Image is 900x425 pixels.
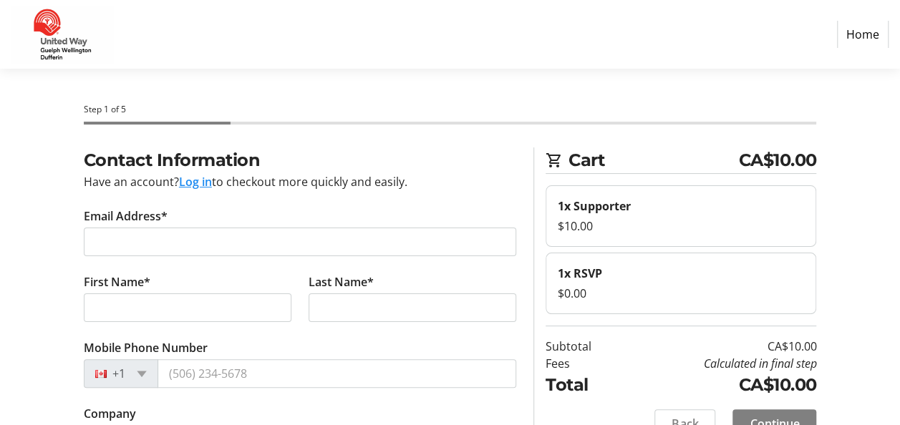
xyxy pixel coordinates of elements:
[84,103,817,116] div: Step 1 of 5
[558,285,804,302] div: $0.00
[546,338,624,355] td: Subtotal
[624,338,816,355] td: CA$10.00
[84,207,168,225] label: Email Address*
[738,147,816,173] span: CA$10.00
[179,173,212,190] button: Log in
[558,265,602,281] strong: 1x RSVP
[568,147,738,173] span: Cart
[558,198,631,214] strong: 1x Supporter
[11,6,113,63] img: United Way Guelph Wellington Dufferin's Logo
[84,273,150,290] label: First Name*
[624,372,816,398] td: CA$10.00
[309,273,374,290] label: Last Name*
[624,355,816,372] td: Calculated in final step
[84,173,517,190] div: Have an account? to checkout more quickly and easily.
[84,339,208,356] label: Mobile Phone Number
[158,359,517,388] input: (506) 234-5678
[837,21,889,48] a: Home
[84,405,136,422] label: Company
[546,372,624,398] td: Total
[546,355,624,372] td: Fees
[558,218,804,235] div: $10.00
[84,147,517,173] h2: Contact Information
